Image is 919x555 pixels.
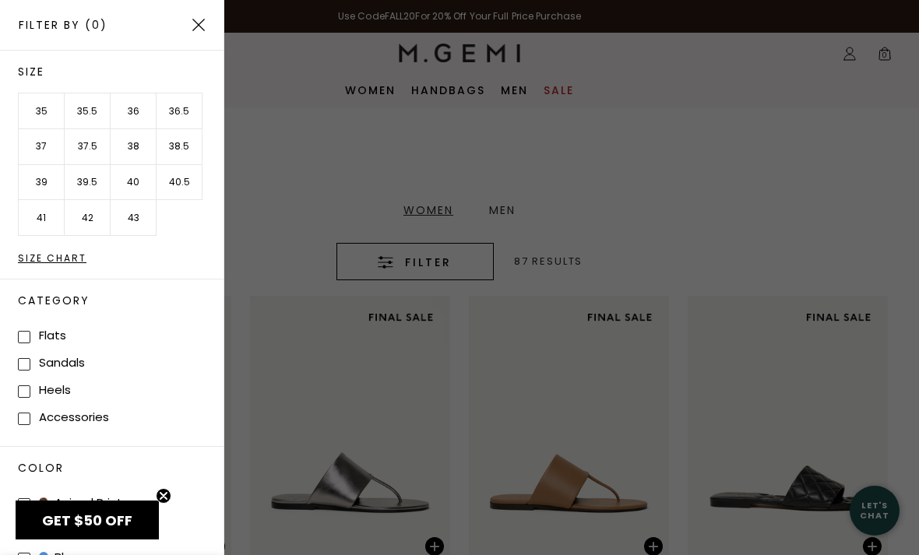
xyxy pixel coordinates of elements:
[65,129,111,165] li: 37.5
[39,381,71,398] label: Heels
[111,93,157,129] li: 36
[39,494,122,511] span: animal print
[18,66,224,77] h2: Size
[19,129,65,165] li: 37
[16,501,159,539] div: GET $50 OFFClose teaser
[39,327,66,343] label: Flats
[18,295,224,306] h2: Category
[42,511,132,530] span: GET $50 OFF
[19,200,65,236] li: 41
[18,462,224,473] h2: Color
[65,165,111,201] li: 39.5
[111,165,157,201] li: 40
[157,93,202,129] li: 36.5
[39,354,85,371] label: Sandals
[19,93,65,129] li: 35
[157,165,202,201] li: 40.5
[157,129,202,165] li: 38.5
[65,93,111,129] li: 35.5
[39,409,109,425] label: Accessories
[65,200,111,236] li: 42
[18,254,224,263] div: Size Chart
[111,129,157,165] li: 38
[19,19,107,31] h2: Filter By (0)
[156,488,171,504] button: Close teaser
[39,497,48,507] img: v-09862-swatch.png
[111,200,157,236] li: 43
[192,19,205,31] img: Close
[19,165,65,201] li: 39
